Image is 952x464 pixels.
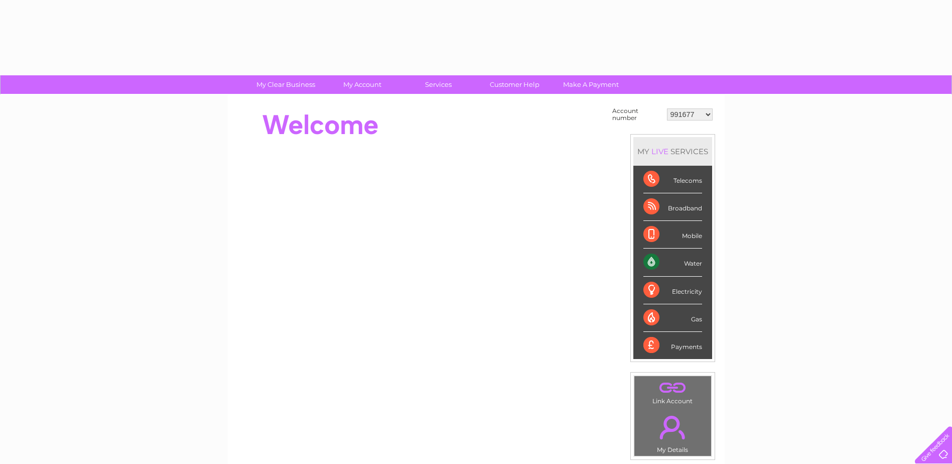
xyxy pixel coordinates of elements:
td: My Details [634,407,712,456]
div: Mobile [643,221,702,249]
div: Telecoms [643,166,702,193]
a: My Account [321,75,403,94]
a: Services [397,75,480,94]
a: . [637,410,709,445]
div: LIVE [649,147,670,156]
a: Make A Payment [550,75,632,94]
a: My Clear Business [244,75,327,94]
a: . [637,379,709,396]
div: MY SERVICES [633,137,712,166]
td: Account number [610,105,664,124]
div: Broadband [643,193,702,221]
a: Customer Help [473,75,556,94]
div: Payments [643,332,702,359]
td: Link Account [634,376,712,407]
div: Electricity [643,277,702,304]
div: Gas [643,304,702,332]
div: Water [643,249,702,276]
